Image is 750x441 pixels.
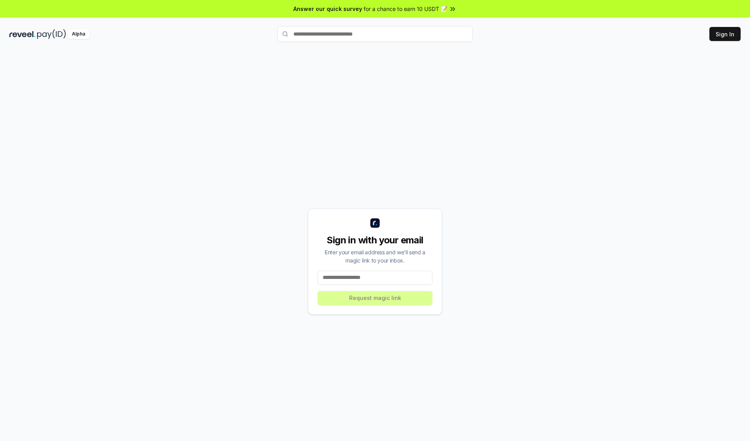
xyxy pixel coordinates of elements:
img: reveel_dark [9,29,36,39]
span: Answer our quick survey [293,5,362,13]
img: logo_small [370,218,380,228]
img: pay_id [37,29,66,39]
button: Sign In [709,27,741,41]
div: Alpha [68,29,89,39]
span: for a chance to earn 10 USDT 📝 [364,5,447,13]
div: Enter your email address and we’ll send a magic link to your inbox. [318,248,432,264]
div: Sign in with your email [318,234,432,246]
